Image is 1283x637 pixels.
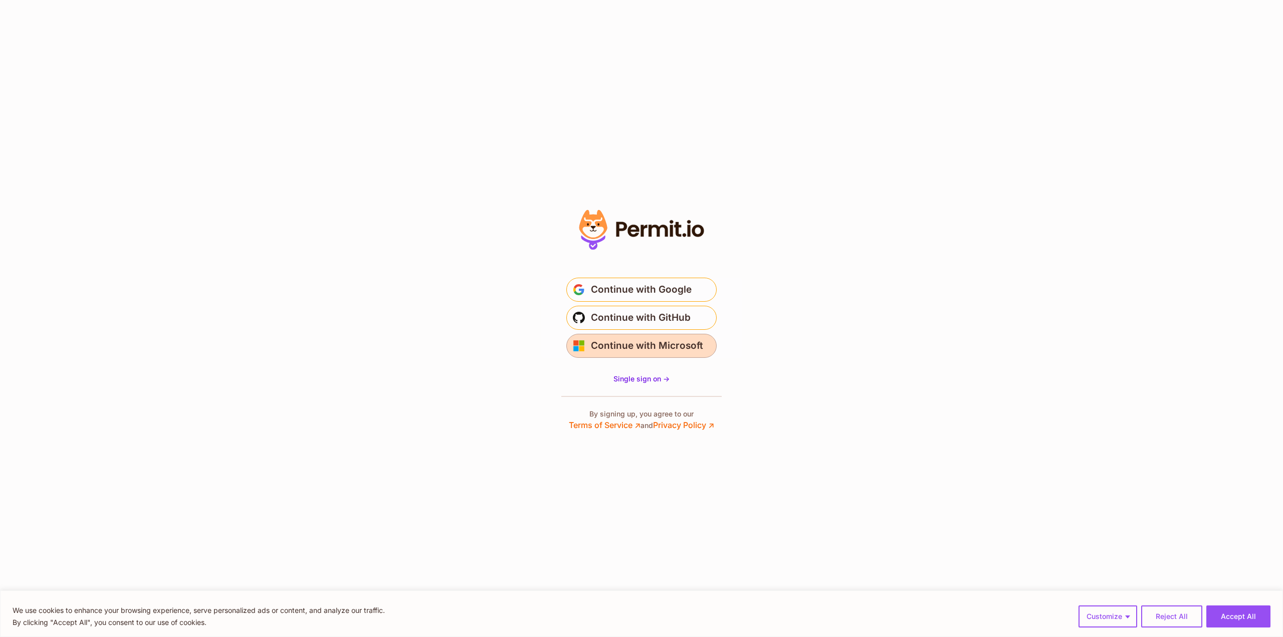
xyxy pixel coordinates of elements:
span: Continue with GitHub [591,310,691,326]
button: Continue with Google [566,278,717,302]
a: Single sign on -> [613,374,670,384]
p: By clicking "Accept All", you consent to our use of cookies. [13,616,385,628]
button: Customize [1079,605,1137,627]
span: Single sign on -> [613,374,670,383]
a: Privacy Policy ↗ [653,420,714,430]
p: We use cookies to enhance your browsing experience, serve personalized ads or content, and analyz... [13,604,385,616]
p: By signing up, you agree to our and [569,409,714,431]
span: Continue with Microsoft [591,338,703,354]
button: Continue with Microsoft [566,334,717,358]
a: Terms of Service ↗ [569,420,640,430]
button: Continue with GitHub [566,306,717,330]
button: Accept All [1206,605,1270,627]
button: Reject All [1141,605,1202,627]
span: Continue with Google [591,282,692,298]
